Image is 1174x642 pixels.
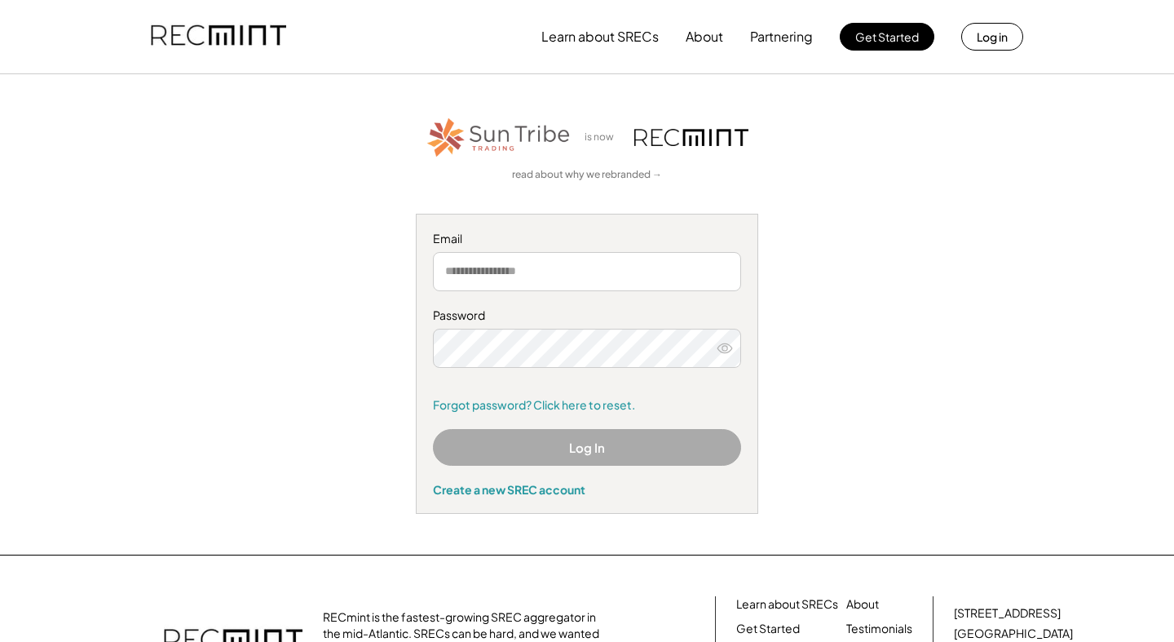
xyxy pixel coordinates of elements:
button: About [686,20,723,53]
button: Get Started [840,23,934,51]
button: Log in [961,23,1023,51]
a: Learn about SRECs [736,596,838,613]
a: Testimonials [846,621,912,637]
button: Partnering [750,20,813,53]
div: Email [433,231,741,247]
img: STT_Horizontal_Logo%2B-%2BColor.png [426,115,572,160]
img: recmint-logotype%403x.png [151,9,286,64]
img: recmint-logotype%403x.png [634,129,748,146]
a: read about why we rebranded → [512,168,662,182]
div: Password [433,308,741,324]
div: [GEOGRAPHIC_DATA] [954,626,1073,642]
div: Create a new SREC account [433,482,741,497]
a: Forgot password? Click here to reset. [433,397,741,414]
a: Get Started [736,621,800,637]
button: Learn about SRECs [541,20,659,53]
div: [STREET_ADDRESS] [954,605,1061,622]
a: About [846,596,879,613]
button: Log In [433,429,741,466]
div: is now [580,131,626,144]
